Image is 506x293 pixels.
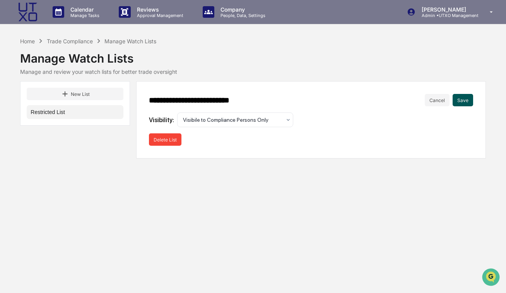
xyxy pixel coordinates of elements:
p: People, Data, Settings [214,13,269,18]
button: Save [453,94,473,106]
div: Start new chat [26,59,127,67]
span: Pylon [77,131,94,137]
p: Calendar [64,6,103,13]
p: Reviews [131,6,187,13]
img: logo [19,3,37,21]
button: Delete List [149,133,181,146]
div: 🔎 [8,113,14,119]
a: 🖐️Preclearance [5,94,53,108]
img: 1746055101610-c473b297-6a78-478c-a979-82029cc54cd1 [8,59,22,73]
p: How can we help? [8,16,141,29]
p: [PERSON_NAME] [415,6,479,13]
div: Home [20,38,35,44]
a: 🗄️Attestations [53,94,99,108]
div: Manage Watch Lists [104,38,156,44]
div: 🖐️ [8,98,14,104]
span: Attestations [64,97,96,105]
div: We're offline, we'll be back soon [26,67,101,73]
p: Admin • UTXO Management [415,13,479,18]
div: Trade Compliance [47,38,93,44]
button: Cancel [425,94,450,106]
p: Approval Management [131,13,187,18]
div: Manage Watch Lists [20,45,485,65]
span: Preclearance [15,97,50,105]
a: 🔎Data Lookup [5,109,52,123]
span: Data Lookup [15,112,49,120]
button: Restricted List [27,105,123,119]
div: Manage and review your watch lists for better trade oversight [20,68,485,75]
div: Visibility: [149,116,174,124]
div: 🗄️ [56,98,62,104]
button: Start new chat [132,61,141,71]
p: Company [214,6,269,13]
iframe: Open customer support [481,267,502,288]
a: Powered byPylon [55,131,94,137]
button: New List [27,88,123,100]
p: Manage Tasks [64,13,103,18]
